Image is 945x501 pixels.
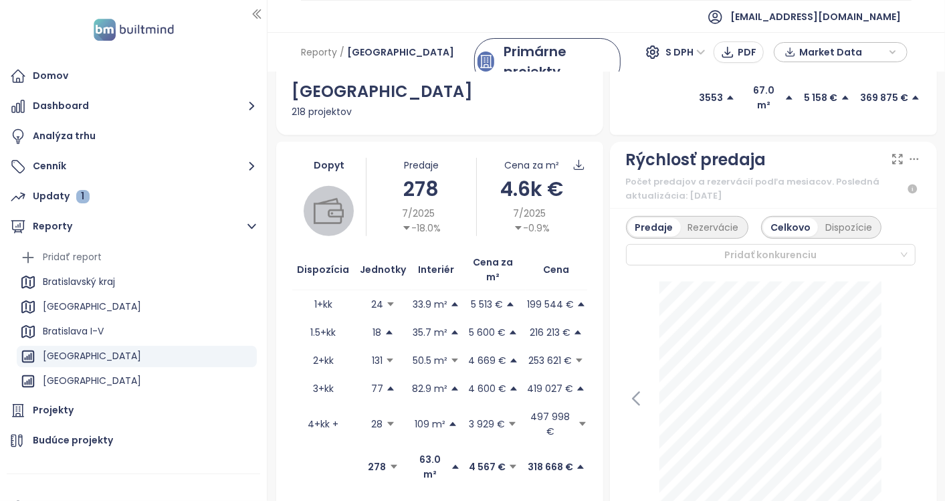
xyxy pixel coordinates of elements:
div: [GEOGRAPHIC_DATA] [17,371,257,392]
p: 77 [371,381,383,396]
p: 50.5 m² [413,353,447,368]
p: 216 213 € [530,325,570,340]
p: 369 875 € [860,90,908,105]
p: 63.0 m² [412,452,449,482]
div: Bratislava I-V [17,321,257,342]
th: Dispozícia [292,249,355,290]
span: caret-up [386,384,395,393]
div: Celkovo [763,218,818,237]
span: caret-up [576,300,586,309]
div: Pridať report [43,249,102,266]
span: caret-up [450,328,459,337]
div: 4.6k € [477,173,587,205]
span: caret-up [911,93,920,102]
p: 5 158 € [805,90,838,105]
div: -0.9% [514,221,550,235]
p: 497 998 € [526,409,575,439]
p: 109 m² [415,417,445,431]
div: Domov [33,68,68,84]
span: caret-down [386,419,395,429]
span: caret-up [451,462,460,472]
span: caret-up [448,419,457,429]
span: caret-down [574,356,584,365]
div: Projekty [33,402,74,419]
span: caret-down [450,356,459,365]
div: [GEOGRAPHIC_DATA] [17,296,257,318]
div: -18.0% [402,221,441,235]
a: Domov [7,63,260,90]
span: [EMAIL_ADDRESS][DOMAIN_NAME] [730,1,901,33]
th: Cena [526,249,587,290]
div: Bratislavský kraj [17,272,257,293]
p: 28 [372,417,383,431]
div: [GEOGRAPHIC_DATA] [17,346,257,367]
span: Reporty [301,40,337,64]
td: 1+kk [292,290,355,318]
div: Rezervácie [681,218,746,237]
button: Dashboard [7,93,260,120]
p: 24 [371,297,383,312]
p: 82.9 m² [412,381,447,396]
div: button [781,42,900,62]
a: Updaty 1 [7,183,260,210]
span: caret-down [508,462,518,472]
button: PDF [714,41,764,63]
span: caret-down [385,356,395,365]
span: caret-up [509,384,518,393]
p: 67.0 m² [746,83,782,112]
span: 7/2025 [402,206,435,221]
img: logo [90,16,178,43]
p: 318 668 € [528,460,573,474]
span: caret-up [509,356,518,365]
div: Budúce projekty [33,432,113,449]
a: Projekty [7,397,260,424]
div: Počet predajov a rezervácií podľa mesiacov. Posledná aktualizácia: [DATE] [626,175,921,203]
span: caret-up [450,384,459,393]
div: [GEOGRAPHIC_DATA] [43,348,141,365]
span: caret-up [726,93,735,102]
span: / [340,40,344,64]
a: primary [474,38,621,85]
span: caret-up [508,328,518,337]
span: caret-down [578,419,587,429]
p: 5 513 € [471,297,503,312]
p: 4 669 € [468,353,506,368]
span: caret-up [385,328,394,337]
div: Dispozície [818,218,879,237]
div: 218 projektov [292,104,587,119]
div: Predaje [366,158,476,173]
div: [GEOGRAPHIC_DATA] [292,79,587,104]
span: caret-up [841,93,850,102]
p: 131 [372,353,383,368]
div: Dopyt [292,158,366,173]
span: Market Data [799,42,885,62]
p: 419 027 € [527,381,573,396]
div: [GEOGRAPHIC_DATA] [43,298,141,315]
span: caret-up [506,300,515,309]
span: caret-down [389,462,399,472]
a: Analýza trhu [7,123,260,150]
div: Cena za m² [504,158,559,173]
span: 7/2025 [513,206,546,221]
div: Updaty [33,188,90,205]
p: 33.9 m² [413,297,447,312]
th: Jednotky [355,249,412,290]
p: 199 544 € [527,297,574,312]
span: PDF [738,45,756,60]
span: S DPH [665,42,706,62]
p: 5 600 € [469,325,506,340]
span: caret-down [514,223,523,233]
span: caret-up [573,328,583,337]
th: Cena za m² [460,249,525,290]
button: Cenník [7,153,260,180]
a: Budúce projekty [7,427,260,454]
div: 278 [366,173,476,205]
div: Bratislava I-V [43,323,104,340]
span: caret-down [402,223,411,233]
p: 18 [373,325,382,340]
span: caret-up [784,93,794,102]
